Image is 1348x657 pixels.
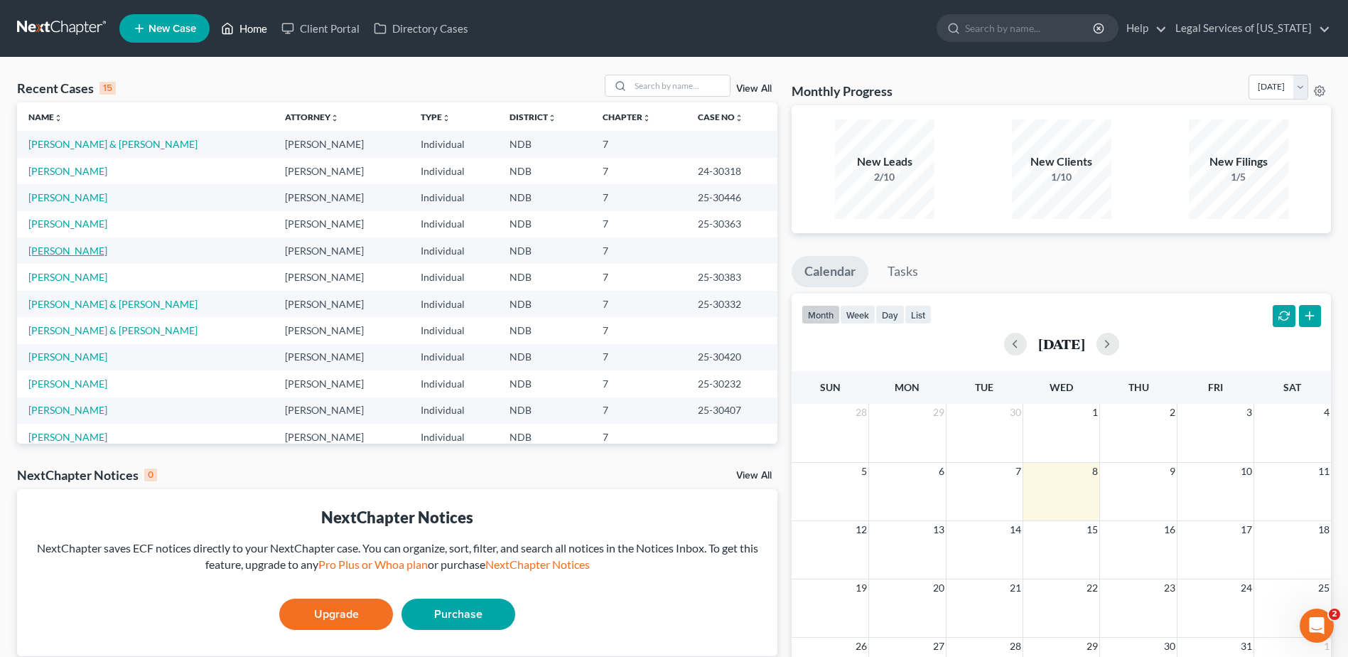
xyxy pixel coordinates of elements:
a: Pro Plus or Whoa plan [318,557,428,571]
span: 27 [932,638,946,655]
div: 2/10 [835,170,934,184]
a: [PERSON_NAME] [28,245,107,257]
a: Attorneyunfold_more [285,112,339,122]
a: [PERSON_NAME] & [PERSON_NAME] [28,298,198,310]
a: Case Nounfold_more [698,112,743,122]
div: NextChapter Notices [28,506,766,528]
a: Help [1119,16,1167,41]
span: 4 [1322,404,1331,421]
td: 25-30383 [686,264,777,290]
td: 24-30318 [686,158,777,184]
td: NDB [498,397,591,424]
a: View All [736,471,772,481]
button: month [802,305,840,324]
div: NextChapter Notices [17,466,157,484]
a: Client Portal [274,16,367,41]
i: unfold_more [642,114,651,122]
div: New Clients [1012,154,1111,170]
td: Individual [409,158,499,184]
a: [PERSON_NAME] & [PERSON_NAME] [28,324,198,336]
span: 7 [1014,463,1023,480]
div: New Filings [1189,154,1288,170]
span: 9 [1168,463,1177,480]
span: 14 [1008,521,1023,538]
span: 25 [1317,579,1331,597]
td: 7 [591,264,686,290]
td: Individual [409,291,499,317]
span: 23 [1163,579,1177,597]
div: Recent Cases [17,80,116,97]
span: 28 [854,404,868,421]
td: Individual [409,397,499,424]
span: 11 [1317,463,1331,480]
td: 7 [591,344,686,370]
span: 15 [1085,521,1099,538]
td: NDB [498,184,591,210]
span: 24 [1239,579,1253,597]
span: 26 [854,638,868,655]
a: [PERSON_NAME] [28,404,107,416]
td: 7 [591,131,686,157]
span: 31 [1239,638,1253,655]
td: 25-30446 [686,184,777,210]
span: 28 [1008,638,1023,655]
a: [PERSON_NAME] [28,378,107,390]
td: [PERSON_NAME] [274,211,409,237]
td: [PERSON_NAME] [274,291,409,317]
td: 7 [591,397,686,424]
span: 2 [1329,609,1340,620]
i: unfold_more [330,114,339,122]
a: Directory Cases [367,16,475,41]
span: 16 [1163,521,1177,538]
td: Individual [409,131,499,157]
td: 25-30332 [686,291,777,317]
td: NDB [498,291,591,317]
i: unfold_more [548,114,556,122]
div: 15 [99,82,116,95]
span: 21 [1008,579,1023,597]
span: Fri [1208,381,1223,393]
td: [PERSON_NAME] [274,424,409,450]
span: 5 [860,463,868,480]
td: 7 [591,424,686,450]
a: Legal Services of [US_STATE] [1168,16,1330,41]
td: [PERSON_NAME] [274,344,409,370]
td: Individual [409,317,499,343]
span: 13 [932,521,946,538]
td: [PERSON_NAME] [274,317,409,343]
td: [PERSON_NAME] [274,184,409,210]
div: 1/5 [1189,170,1288,184]
span: 22 [1085,579,1099,597]
td: 7 [591,237,686,264]
td: [PERSON_NAME] [274,397,409,424]
td: Individual [409,264,499,290]
i: unfold_more [442,114,451,122]
td: 7 [591,211,686,237]
input: Search by name... [965,15,1095,41]
div: 1/10 [1012,170,1111,184]
span: 30 [1008,404,1023,421]
a: Nameunfold_more [28,112,63,122]
span: 30 [1163,638,1177,655]
a: [PERSON_NAME] [28,351,107,363]
td: 7 [591,158,686,184]
td: 7 [591,184,686,210]
td: NDB [498,370,591,397]
span: 19 [854,579,868,597]
a: View All [736,84,772,94]
h3: Monthly Progress [792,82,893,100]
td: NDB [498,424,591,450]
a: [PERSON_NAME] [28,191,107,203]
td: NDB [498,344,591,370]
td: NDB [498,237,591,264]
span: 1 [1322,638,1331,655]
a: Typeunfold_more [421,112,451,122]
td: Individual [409,344,499,370]
td: [PERSON_NAME] [274,370,409,397]
td: Individual [409,424,499,450]
td: [PERSON_NAME] [274,237,409,264]
span: 2 [1168,404,1177,421]
span: Sun [820,381,841,393]
a: Tasks [875,256,931,287]
a: [PERSON_NAME] [28,271,107,283]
